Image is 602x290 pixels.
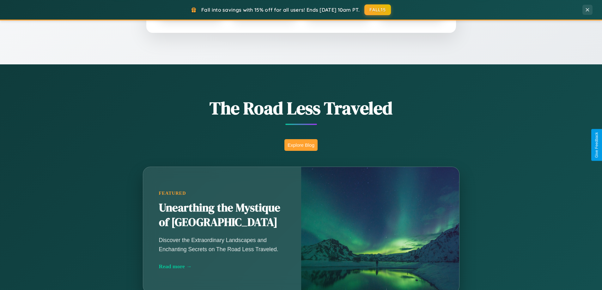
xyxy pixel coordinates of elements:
button: FALL15 [364,4,391,15]
button: Explore Blog [284,139,318,151]
h2: Unearthing the Mystique of [GEOGRAPHIC_DATA] [159,201,285,230]
h1: The Road Less Traveled [112,96,491,120]
p: Discover the Extraordinary Landscapes and Enchanting Secrets on The Road Less Traveled. [159,236,285,253]
span: Fall into savings with 15% off for all users! Ends [DATE] 10am PT. [201,7,360,13]
div: Read more → [159,263,285,270]
div: Give Feedback [594,132,599,158]
div: Featured [159,191,285,196]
